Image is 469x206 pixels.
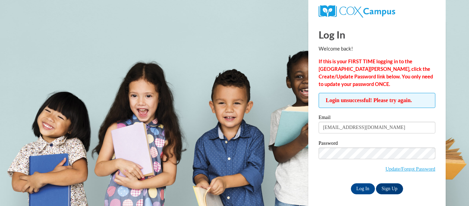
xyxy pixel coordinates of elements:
[376,183,403,194] a: Sign Up
[319,45,435,53] p: Welcome back!
[319,141,435,148] label: Password
[351,183,375,194] input: Log In
[386,166,435,172] a: Update/Forgot Password
[319,93,435,108] span: Login unsuccessful! Please try again.
[319,115,435,122] label: Email
[319,8,395,14] a: COX Campus
[319,5,395,18] img: COX Campus
[319,28,435,42] h1: Log In
[319,58,433,87] strong: If this is your FIRST TIME logging in to the [GEOGRAPHIC_DATA][PERSON_NAME], click the Create/Upd...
